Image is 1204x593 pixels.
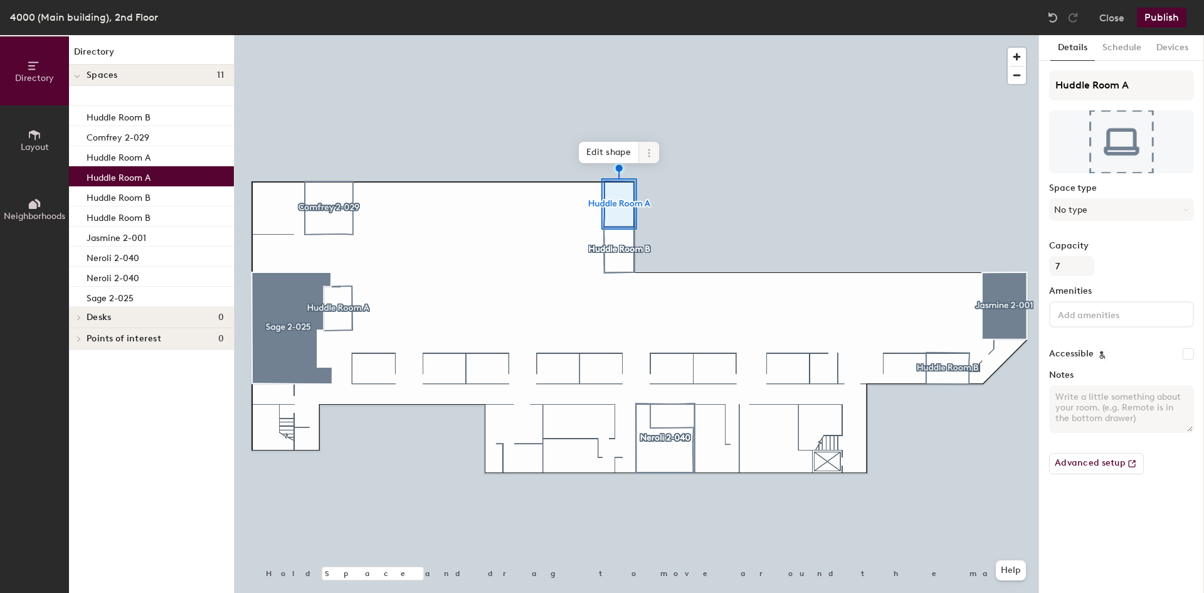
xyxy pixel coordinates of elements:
[1050,35,1095,61] button: Details
[87,334,161,344] span: Points of interest
[579,142,639,163] span: Edit shape
[87,209,150,223] p: Huddle Room B
[87,249,139,264] p: Neroli 2-040
[1049,183,1194,193] label: Space type
[217,70,224,80] span: 11
[87,169,150,183] p: Huddle Room A
[1095,35,1149,61] button: Schedule
[1047,11,1059,24] img: Undo
[1049,286,1194,296] label: Amenities
[1049,110,1194,173] img: The space named Huddle Room A
[1149,35,1196,61] button: Devices
[1049,453,1144,474] button: Advanced setup
[87,70,118,80] span: Spaces
[87,129,149,143] p: Comfrey 2-029
[69,45,234,65] h1: Directory
[1055,306,1168,321] input: Add amenities
[1067,11,1079,24] img: Redo
[1049,198,1194,221] button: No type
[87,229,146,243] p: Jasmine 2-001
[218,334,224,344] span: 0
[21,142,49,152] span: Layout
[87,269,139,284] p: Neroli 2-040
[1049,241,1194,251] label: Capacity
[4,211,65,222] span: Neighborhoods
[1049,370,1194,380] label: Notes
[15,73,54,83] span: Directory
[87,149,150,163] p: Huddle Room A
[87,313,111,323] span: Desks
[1049,349,1094,359] label: Accessible
[218,313,224,323] span: 0
[10,9,158,25] div: 4000 (Main building), 2nd Floor
[87,109,150,123] p: Huddle Room B
[1099,8,1124,28] button: Close
[1137,8,1186,28] button: Publish
[87,289,134,304] p: Sage 2-025
[87,189,150,203] p: Huddle Room B
[996,560,1026,580] button: Help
